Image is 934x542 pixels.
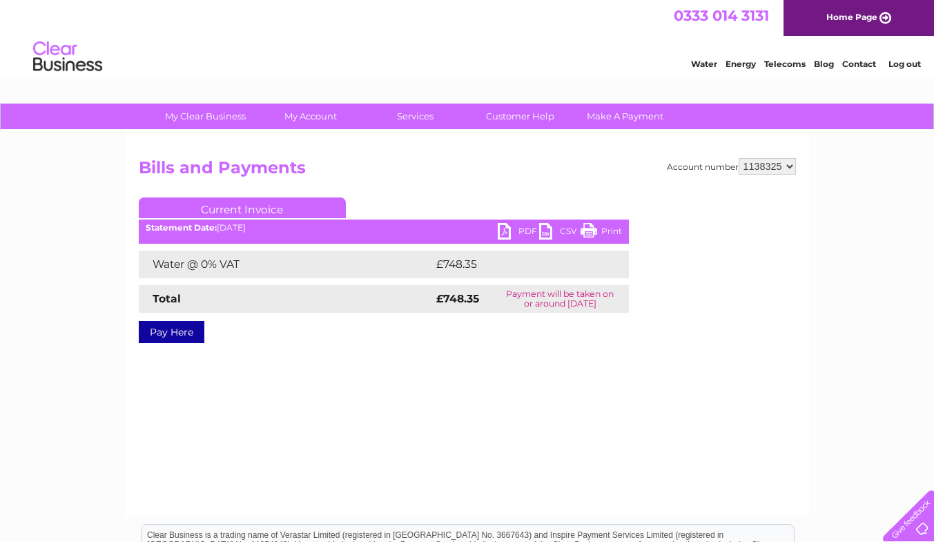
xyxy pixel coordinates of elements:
[139,223,629,233] div: [DATE]
[492,285,628,313] td: Payment will be taken on or around [DATE]
[142,8,794,67] div: Clear Business is a trading name of Verastar Limited (registered in [GEOGRAPHIC_DATA] No. 3667643...
[433,251,604,278] td: £748.35
[139,197,346,218] a: Current Invoice
[691,59,717,69] a: Water
[814,59,834,69] a: Blog
[498,223,539,243] a: PDF
[139,321,204,343] a: Pay Here
[153,292,181,305] strong: Total
[253,104,367,129] a: My Account
[581,223,622,243] a: Print
[842,59,876,69] a: Contact
[674,7,769,24] a: 0333 014 3131
[358,104,472,129] a: Services
[436,292,479,305] strong: £748.35
[139,251,433,278] td: Water @ 0% VAT
[667,158,796,175] div: Account number
[888,59,921,69] a: Log out
[726,59,756,69] a: Energy
[148,104,262,129] a: My Clear Business
[539,223,581,243] a: CSV
[146,222,217,233] b: Statement Date:
[32,36,103,78] img: logo.png
[139,158,796,184] h2: Bills and Payments
[568,104,682,129] a: Make A Payment
[764,59,806,69] a: Telecoms
[463,104,577,129] a: Customer Help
